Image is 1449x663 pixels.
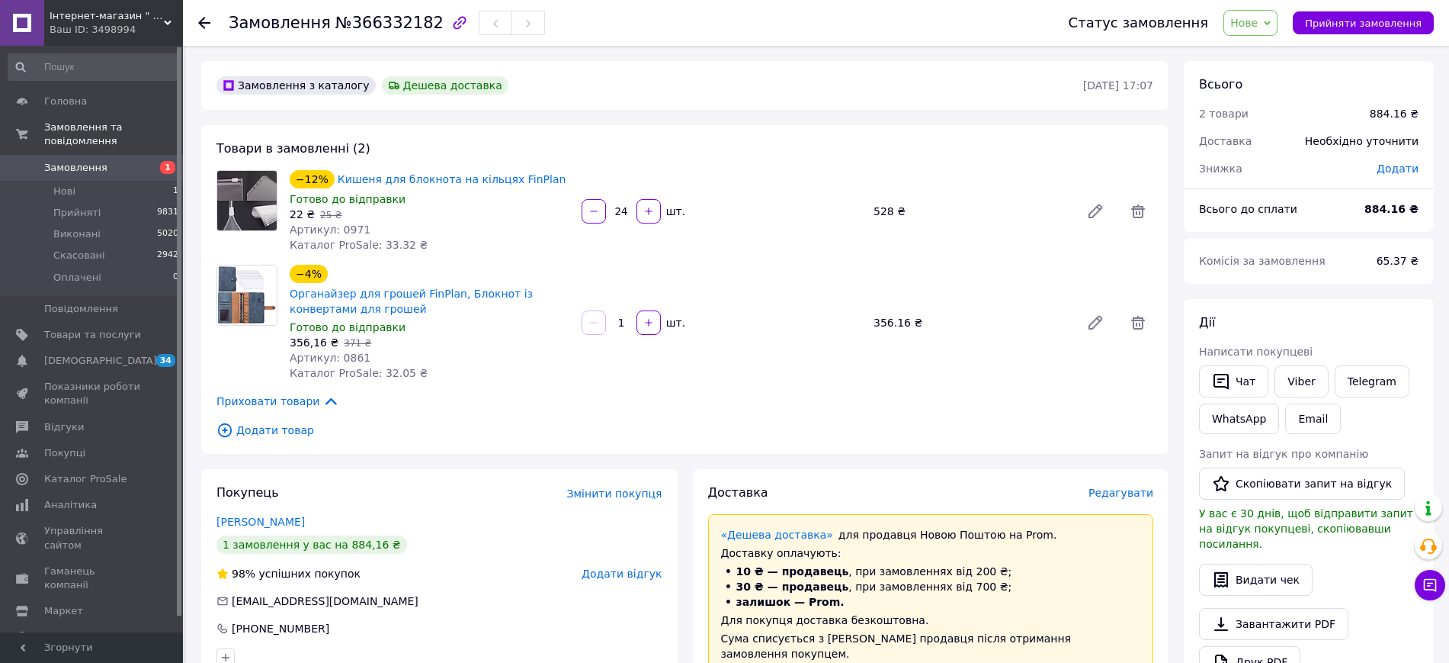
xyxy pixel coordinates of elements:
[1123,196,1153,227] span: Видалити
[290,193,406,205] span: Готово до відправки
[290,170,335,188] div: −12%
[1230,17,1258,29] span: Нове
[1293,11,1434,34] button: Прийняти замовлення
[1199,404,1279,434] a: WhatsApp
[44,524,141,552] span: Управління сайтом
[1364,203,1419,215] b: 884.16 ₴
[1199,507,1413,550] span: У вас є 30 днів, щоб відправити запит на відгук покупцеві, скопіювавши посилання.
[290,367,428,379] span: Каталог ProSale: 32.05 ₴
[567,488,662,500] span: Змінити покупця
[290,288,533,315] a: Органайзер для грошей FinPlan, Блокнот із конвертами для грошей
[1199,108,1249,120] span: 2 товари
[173,271,178,285] span: 0
[1285,404,1341,434] button: Email
[1199,315,1215,330] span: Дії
[382,76,508,95] div: Дешева доставка
[53,271,101,285] span: Оплачені
[290,265,328,283] div: −4%
[867,201,1074,222] div: 528 ₴
[721,613,1141,628] div: Для покупця доставка безкоштовна.
[216,393,339,410] span: Приховати товари
[1274,365,1328,397] a: Viber
[157,206,178,220] span: 9831
[44,380,141,407] span: Показники роботи компанії
[218,266,276,325] img: Органайзер для грошей FinPlan, Блокнот із конвертами для грошей
[216,485,279,500] span: Покупець
[1377,255,1419,267] span: 65.37 ₴
[44,420,84,434] span: Відгуки
[1199,468,1405,500] button: Скопіювати запит на відгук
[736,581,849,593] span: 30 ₴ — продавець
[44,328,141,342] span: Товари та послуги
[1199,255,1326,267] span: Комісія за замовлення
[1370,106,1419,121] div: 884.16 ₴
[44,565,141,592] span: Гаманець компанії
[290,224,370,236] span: Артикул: 0971
[198,15,210,31] div: Повернутися назад
[230,621,331,636] div: [PHONE_NUMBER]
[44,604,83,618] span: Маркет
[335,14,444,32] span: №366332182
[44,498,97,512] span: Аналітика
[44,95,87,108] span: Головна
[1199,135,1252,147] span: Доставка
[1083,79,1153,92] time: [DATE] 17:07
[1199,163,1242,175] span: Знижка
[44,446,85,460] span: Покупці
[8,53,180,81] input: Пошук
[582,568,662,580] span: Додати відгук
[44,121,183,148] span: Замовлення та повідомлення
[736,596,845,608] span: залишок — Prom.
[50,9,164,23] span: Інтернет-магазин " Фікус "
[736,565,849,578] span: 10 ₴ — продавець
[44,630,122,644] span: Налаштування
[44,472,127,486] span: Каталог ProSale
[290,208,315,220] span: 22 ₴
[217,171,277,230] img: Кишеня для блокнота на кільцях FinPlan
[1415,570,1445,600] button: Чат з покупцем
[721,564,1141,579] li: , при замовленнях від 200 ₴;
[1123,307,1153,338] span: Видалити
[721,529,833,541] a: «Дешева доставка»
[216,536,407,554] div: 1 замовлення у вас на 884,16 ₴
[1305,18,1422,29] span: Прийняти замовлення
[721,546,1141,561] div: Доставку оплачують:
[160,161,175,174] span: 1
[721,579,1141,594] li: , при замовленнях від 700 ₴;
[53,227,101,241] span: Виконані
[721,527,1141,542] div: для продавця Новою Поштою на Prom.
[662,315,687,330] div: шт.
[1080,307,1111,338] a: Редагувати
[662,204,687,219] div: шт.
[1199,448,1368,460] span: Запит на відгук про компанію
[708,485,768,500] span: Доставка
[53,249,105,262] span: Скасовані
[290,336,338,349] span: 356,16 ₴
[1199,564,1313,596] button: Видати чек
[216,76,376,95] div: Замовлення з каталогу
[156,354,175,367] span: 34
[44,161,107,175] span: Замовлення
[216,422,1153,439] span: Додати товар
[1335,365,1409,397] a: Telegram
[50,23,183,37] div: Ваш ID: 3498994
[216,141,370,156] span: Товари в замовленні (2)
[173,185,178,198] span: 1
[290,239,428,251] span: Каталог ProSale: 33.32 ₴
[1199,346,1313,358] span: Написати покупцеві
[867,312,1074,333] div: 356.16 ₴
[338,173,566,185] a: Кишеня для блокнота на кільцях FinPlan
[1069,15,1209,31] div: Статус замовлення
[1199,203,1297,215] span: Всього до сплати
[229,14,331,32] span: Замовлення
[1199,608,1348,640] a: Завантажити PDF
[1199,365,1268,397] button: Чат
[1080,196,1111,227] a: Редагувати
[53,185,75,198] span: Нові
[157,249,178,262] span: 2942
[290,321,406,333] span: Готово до відправки
[216,566,361,581] div: успішних покупок
[290,352,370,364] span: Артикул: 0861
[344,338,371,349] span: 371 ₴
[53,206,101,220] span: Прийняті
